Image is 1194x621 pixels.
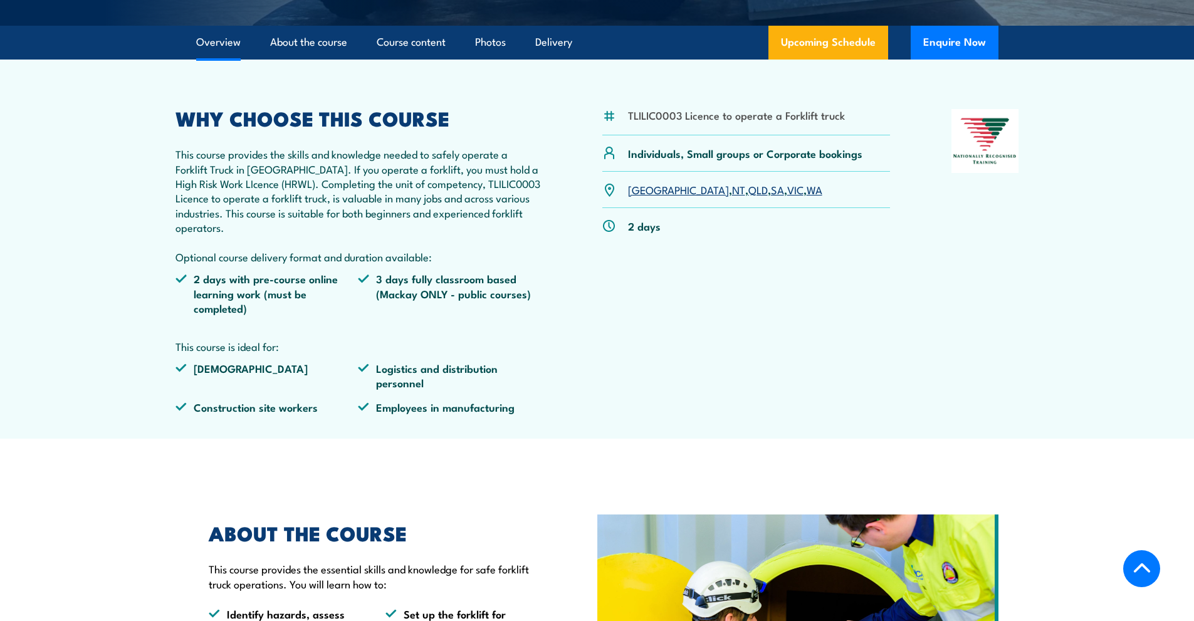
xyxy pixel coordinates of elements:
[175,400,359,414] li: Construction site workers
[209,524,540,541] h2: ABOUT THE COURSE
[628,182,729,197] a: [GEOGRAPHIC_DATA]
[358,271,541,315] li: 3 days fully classroom based (Mackay ONLY - public courses)
[270,26,347,59] a: About the course
[628,108,845,122] li: TLILIC0003 Licence to operate a Forklift truck
[175,109,542,127] h2: WHY CHOOSE THIS COURSE
[377,26,446,59] a: Course content
[175,271,359,315] li: 2 days with pre-course online learning work (must be completed)
[787,182,804,197] a: VIC
[911,26,998,60] button: Enquire Now
[768,26,888,60] a: Upcoming Schedule
[358,361,541,390] li: Logistics and distribution personnel
[771,182,784,197] a: SA
[628,182,822,197] p: , , , , ,
[732,182,745,197] a: NT
[628,146,862,160] p: Individuals, Small groups or Corporate bookings
[628,219,661,233] p: 2 days
[175,361,359,390] li: [DEMOGRAPHIC_DATA]
[475,26,506,59] a: Photos
[175,147,542,264] p: This course provides the skills and knowledge needed to safely operate a Forklift Truck in [GEOGR...
[807,182,822,197] a: WA
[209,561,540,591] p: This course provides the essential skills and knowledge for safe forklift truck operations. You w...
[196,26,241,59] a: Overview
[748,182,768,197] a: QLD
[175,339,542,353] p: This course is ideal for:
[951,109,1019,173] img: Nationally Recognised Training logo.
[535,26,572,59] a: Delivery
[358,400,541,414] li: Employees in manufacturing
